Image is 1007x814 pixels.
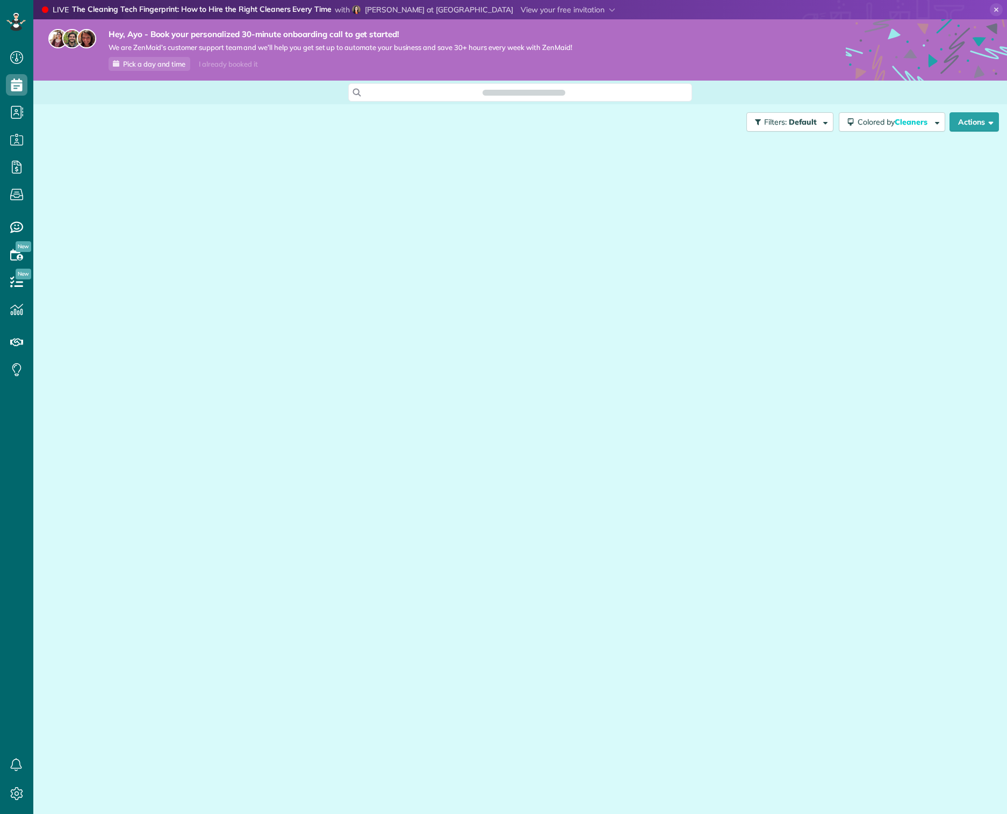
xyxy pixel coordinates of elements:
span: New [16,241,31,252]
button: Filters: Default [746,112,833,132]
span: We are ZenMaid’s customer support team and we’ll help you get set up to automate your business an... [109,43,572,52]
a: Pick a day and time [109,57,190,71]
span: New [16,269,31,279]
img: michelle-19f622bdf1676172e81f8f8fba1fb50e276960ebfe0243fe18214015130c80e4.jpg [77,29,96,48]
strong: The Cleaning Tech Fingerprint: How to Hire the Right Cleaners Every Time [72,4,332,16]
span: Filters: [764,117,787,127]
button: Actions [950,112,999,132]
img: maria-72a9807cf96188c08ef61303f053569d2e2a8a1cde33d635c8a3ac13582a053d.jpg [48,29,68,48]
strong: Hey, Ayo - Book your personalized 30-minute onboarding call to get started! [109,29,572,40]
span: Cleaners [895,117,929,127]
div: I already booked it [192,57,264,71]
span: Default [789,117,817,127]
span: Colored by [858,117,931,127]
img: libby-de-lucien-77da18b5e327069b8864256f4561c058dd9510108410bc45ca77b9bc9613edd4.jpg [352,5,361,14]
span: Search ZenMaid… [493,87,554,98]
img: jorge-587dff0eeaa6aab1f244e6dc62b8924c3b6ad411094392a53c71c6c4a576187d.jpg [62,29,82,48]
a: Filters: Default [741,112,833,132]
button: Colored byCleaners [839,112,945,132]
span: with [335,5,350,15]
span: Pick a day and time [123,60,185,68]
span: [PERSON_NAME] at [GEOGRAPHIC_DATA] [365,5,513,15]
